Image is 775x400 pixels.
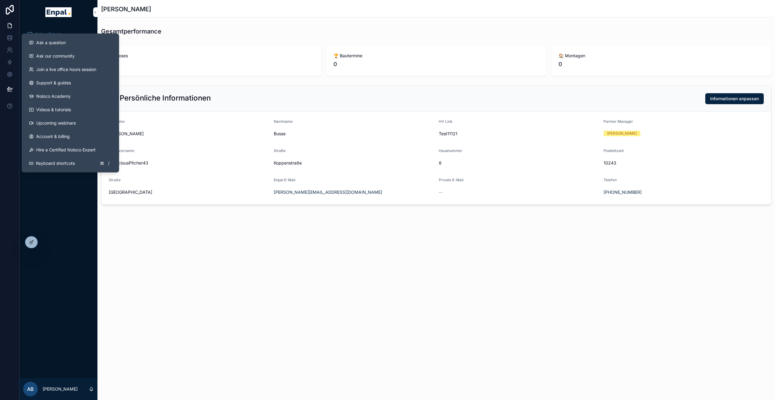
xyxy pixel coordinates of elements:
span: [PERSON_NAME] [109,131,269,137]
a: Videos & tutorials [24,103,117,116]
span: 0 [108,60,314,69]
span: Partner Manager [604,119,633,124]
span: / [106,161,111,166]
span: Enpal E-Mail [274,178,295,182]
button: Hire a Certified Noloco Expert [24,143,117,157]
span: 10243 [604,160,764,166]
span: HV Link [439,119,453,124]
span: Straße [274,148,286,153]
h2: 💳 Persönliche Informationen [109,93,211,103]
a: Ask our community [24,49,117,63]
h1: [PERSON_NAME] [101,5,151,13]
span: Busse [274,131,434,137]
span: AB [27,385,34,393]
span: Nachname [274,119,293,124]
button: Ask a question [24,36,117,49]
span: Ask a question [36,40,66,46]
img: App logo [45,7,71,17]
span: TenaciousPitcher43 [109,160,269,166]
span: Upcoming webinars [36,120,76,126]
span: Informationen anpassen [710,96,759,102]
span: Videos & tutorials [36,107,71,113]
span: Account & billing [36,133,70,140]
a: Support & guides [24,76,117,90]
div: [PERSON_NAME] [607,131,637,136]
span: Noloco Academy [36,93,71,99]
span: 🏠 Montagen [558,53,764,59]
span: [GEOGRAPHIC_DATA] [109,189,269,195]
a: Join a live office hours session [24,63,117,76]
span: Support & guides [36,80,71,86]
span: Join a live office hours session [36,66,96,73]
p: [PERSON_NAME] [43,386,78,392]
span: Private E-Mail [439,178,463,182]
span: Hausnummer [439,148,462,153]
span: Benutzername [109,148,134,153]
span: 0 [333,60,539,69]
span: Hire a Certified Noloco Expert [36,147,96,153]
a: [PERSON_NAME][EMAIL_ADDRESS][DOMAIN_NAME] [274,189,382,195]
span: Test11121 [439,131,599,137]
a: Noloco Academy [24,90,117,103]
div: scrollable content [19,24,97,157]
a: [PHONE_NUMBER] [604,189,642,195]
a: Account & billing [24,130,117,143]
span: Ask our community [36,53,75,59]
button: Informationen anpassen [705,93,764,104]
span: Noloco Tickets [35,32,61,37]
a: Noloco Tickets [23,29,94,40]
span: 8 [439,160,599,166]
span: Straße [109,178,121,182]
span: 🏆 Bautermine [333,53,539,59]
span: Keyboard shortcuts [36,160,75,166]
span: Koppenstraße [274,160,434,166]
span: Postleitzahl [604,148,624,153]
span: 0 [558,60,764,69]
button: Keyboard shortcuts/ [24,157,117,170]
span: 🖊️ Closes [108,53,314,59]
span: Telefon [604,178,617,182]
a: Upcoming webinars [24,116,117,130]
h1: Gesamtperformance [101,27,161,36]
span: -- [439,189,442,195]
